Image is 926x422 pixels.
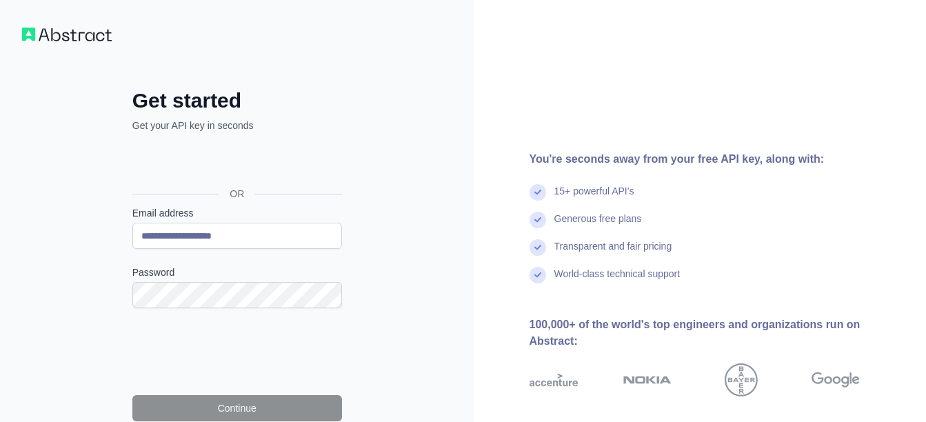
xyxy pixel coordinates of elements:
img: bayer [725,363,758,396]
img: check mark [530,267,546,283]
img: Workflow [22,28,112,41]
img: check mark [530,239,546,256]
img: check mark [530,184,546,201]
div: Generous free plans [554,212,642,239]
img: accenture [530,363,578,396]
label: Password [132,265,342,279]
img: nokia [623,363,672,396]
img: google [812,363,860,396]
span: OR [219,187,255,201]
img: check mark [530,212,546,228]
div: You're seconds away from your free API key, along with: [530,151,905,168]
p: Get your API key in seconds [132,119,342,132]
div: 15+ powerful API's [554,184,634,212]
div: World-class technical support [554,267,681,294]
label: Email address [132,206,342,220]
iframe: reCAPTCHA [132,325,342,379]
div: 100,000+ of the world's top engineers and organizations run on Abstract: [530,316,905,350]
div: Transparent and fair pricing [554,239,672,267]
button: Continue [132,395,342,421]
h2: Get started [132,88,342,113]
iframe: Sign in with Google Button [125,148,346,178]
